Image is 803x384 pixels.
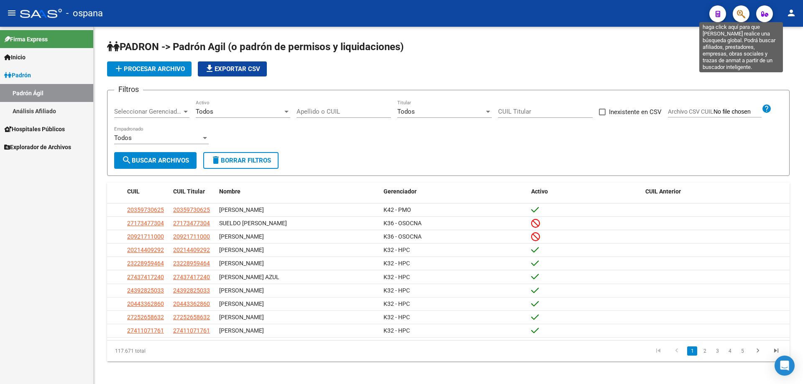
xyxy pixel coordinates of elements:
[7,8,17,18] mat-icon: menu
[4,35,48,44] span: Firma Express
[127,314,164,320] span: 27252658632
[173,274,210,280] span: 27437417240
[127,260,164,267] span: 23228959464
[711,344,724,358] li: page 3
[713,108,762,116] input: Archivo CSV CUIL
[380,183,528,201] datatable-header-cell: Gerenciador
[384,314,410,320] span: K32 - HPC
[173,233,210,240] span: 20921711000
[107,341,242,361] div: 117.671 total
[127,274,164,280] span: 27437417240
[712,346,722,356] a: 3
[384,300,410,307] span: K32 - HPC
[173,188,205,195] span: CUIL Titular
[173,327,210,334] span: 27411071761
[198,61,267,76] button: Exportar CSV
[219,287,264,294] span: [PERSON_NAME]
[205,64,215,74] mat-icon: file_download
[124,183,170,201] datatable-header-cell: CUIL
[4,125,65,134] span: Hospitales Públicos
[173,260,210,267] span: 23228959464
[127,220,164,226] span: 27173477304
[4,53,26,62] span: Inicio
[384,233,422,240] span: K36 - OSOCNA
[211,157,271,164] span: Borrar Filtros
[173,206,210,213] span: 20359730625
[384,188,417,195] span: Gerenciador
[122,157,189,164] span: Buscar Archivos
[114,108,182,115] span: Seleccionar Gerenciador
[219,247,264,253] span: [PERSON_NAME]
[397,108,415,115] span: Todos
[211,155,221,165] mat-icon: delete
[173,247,210,253] span: 20214409292
[384,327,410,334] span: K32 - HPC
[173,287,210,294] span: 24392825033
[384,260,410,267] span: K32 - HPC
[114,64,124,74] mat-icon: add
[737,346,747,356] a: 5
[114,65,185,73] span: Procesar archivo
[219,274,279,280] span: [PERSON_NAME] AZUL
[768,346,784,356] a: go to last page
[205,65,260,73] span: Exportar CSV
[725,346,735,356] a: 4
[107,61,192,76] button: Procesar archivo
[127,206,164,213] span: 20359730625
[107,41,404,53] span: PADRON -> Padrón Agil (o padrón de permisos y liquidaciones)
[686,344,698,358] li: page 1
[645,188,681,195] span: CUIL Anterior
[114,84,143,95] h3: Filtros
[196,108,213,115] span: Todos
[114,134,132,142] span: Todos
[4,142,71,152] span: Explorador de Archivos
[122,155,132,165] mat-icon: search
[219,220,287,226] span: SUELDO [PERSON_NAME]
[127,233,164,240] span: 20921711000
[114,152,197,169] button: Buscar Archivos
[203,152,279,169] button: Borrar Filtros
[4,71,31,80] span: Padrón
[775,356,795,376] div: Open Intercom Messenger
[173,300,210,307] span: 20443362860
[650,346,666,356] a: go to first page
[700,346,710,356] a: 2
[669,346,685,356] a: go to previous page
[750,346,766,356] a: go to next page
[687,346,697,356] a: 1
[724,344,736,358] li: page 4
[219,233,264,240] span: [PERSON_NAME]
[219,188,240,195] span: Nombre
[170,183,216,201] datatable-header-cell: CUIL Titular
[66,4,103,23] span: - ospana
[173,314,210,320] span: 27252658632
[219,300,264,307] span: [PERSON_NAME]
[219,327,264,334] span: [PERSON_NAME]
[531,188,548,195] span: Activo
[736,344,749,358] li: page 5
[384,220,422,226] span: K36 - OSOCNA
[762,104,772,114] mat-icon: help
[216,183,380,201] datatable-header-cell: Nombre
[528,183,642,201] datatable-header-cell: Activo
[173,220,210,226] span: 27173477304
[609,107,662,117] span: Inexistente en CSV
[384,274,410,280] span: K32 - HPC
[127,327,164,334] span: 27411071761
[219,260,264,267] span: [PERSON_NAME]
[384,287,410,294] span: K32 - HPC
[127,188,140,195] span: CUIL
[384,206,411,213] span: K42 - PMO
[219,314,264,320] span: [PERSON_NAME]
[127,287,164,294] span: 24392825033
[698,344,711,358] li: page 2
[668,108,713,115] span: Archivo CSV CUIL
[219,206,264,213] span: [PERSON_NAME]
[127,247,164,253] span: 20214409292
[384,247,410,253] span: K32 - HPC
[127,300,164,307] span: 20443362860
[642,183,790,201] datatable-header-cell: CUIL Anterior
[786,8,796,18] mat-icon: person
